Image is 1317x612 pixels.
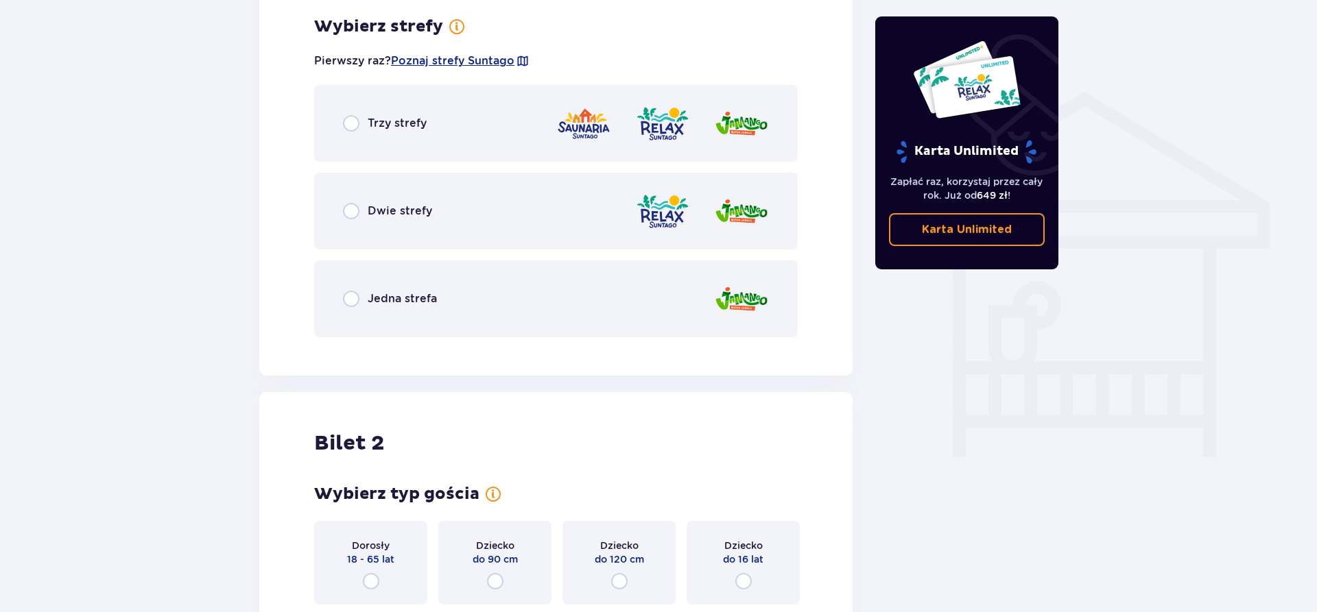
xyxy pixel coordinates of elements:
span: Dwie strefy [368,204,432,219]
span: do 120 cm [595,552,644,566]
span: Dorosły [352,539,390,552]
img: Jamango [714,104,769,143]
span: 649 zł [977,190,1008,201]
span: Trzy strefy [368,116,427,131]
span: Dziecko [600,539,639,552]
p: Karta Unlimited [895,140,1038,164]
img: Relax [635,104,690,143]
p: Pierwszy raz? [314,53,530,69]
p: Zapłać raz, korzystaj przez cały rok. Już od ! [889,175,1045,202]
h3: Wybierz strefy [314,16,443,37]
img: Relax [635,192,690,231]
a: Poznaj strefy Suntago [391,53,514,69]
h2: Bilet 2 [314,430,384,456]
img: Dwie karty całoroczne do Suntago z napisem 'UNLIMITED RELAX', na białym tle z tropikalnymi liśćmi... [912,40,1021,119]
span: Dziecko [476,539,514,552]
img: Jamango [714,280,769,319]
img: Jamango [714,192,769,231]
img: Saunaria [556,104,611,143]
span: 18 - 65 lat [347,552,394,566]
span: do 90 cm [473,552,518,566]
span: Jedna strefa [368,291,437,306]
h3: Wybierz typ gościa [314,484,479,504]
span: do 16 lat [723,552,763,566]
p: Karta Unlimited [922,222,1012,237]
span: Dziecko [724,539,763,552]
a: Karta Unlimited [889,213,1045,246]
